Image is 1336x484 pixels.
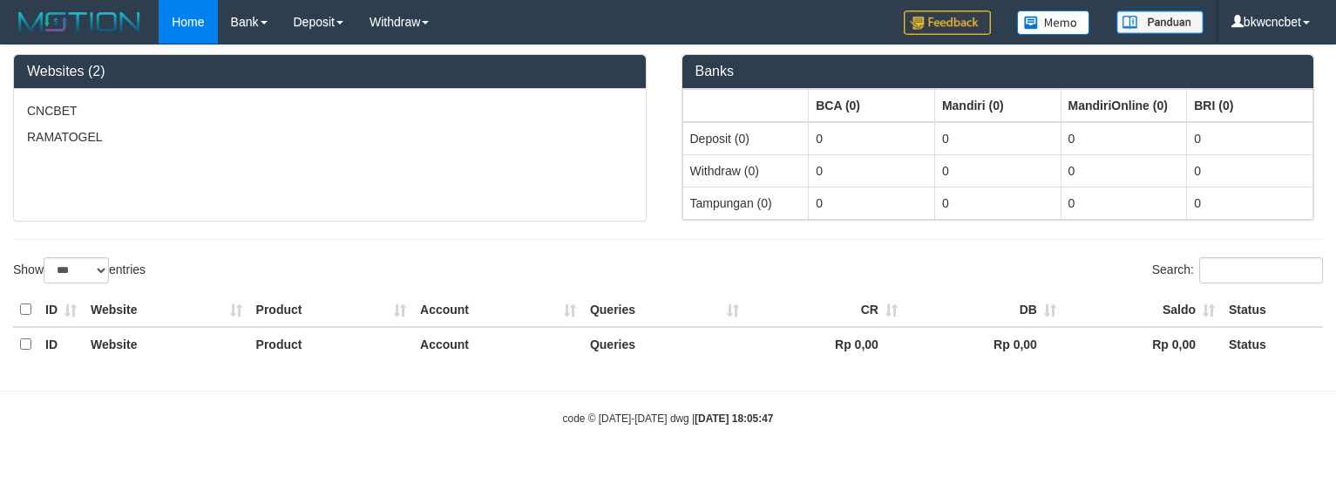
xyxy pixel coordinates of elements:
label: Show entries [13,257,146,283]
th: Product [249,327,413,361]
img: Feedback.jpg [904,10,991,35]
img: panduan.png [1116,10,1204,34]
td: 0 [1061,122,1187,155]
th: Saldo [1063,293,1222,327]
select: Showentries [44,257,109,283]
th: Queries [583,293,746,327]
img: MOTION_logo.png [13,9,146,35]
img: Button%20Memo.svg [1017,10,1090,35]
td: Tampungan (0) [682,187,809,219]
th: Website [84,293,249,327]
td: 0 [809,122,935,155]
strong: [DATE] 18:05:47 [695,412,773,425]
td: 0 [934,122,1061,155]
th: Rp 0,00 [905,327,1063,361]
td: Withdraw (0) [682,154,809,187]
h3: Banks [695,64,1301,79]
td: 0 [1187,187,1313,219]
th: Website [84,327,249,361]
th: Rp 0,00 [1063,327,1222,361]
td: Deposit (0) [682,122,809,155]
th: Rp 0,00 [746,327,905,361]
th: ID [38,293,84,327]
th: ID [38,327,84,361]
td: 0 [809,187,935,219]
th: Product [249,293,413,327]
th: Status [1222,327,1323,361]
td: 0 [1187,122,1313,155]
td: 0 [1061,154,1187,187]
th: Group: activate to sort column ascending [1061,89,1187,122]
th: Queries [583,327,746,361]
p: CNCBET [27,102,633,119]
th: DB [905,293,1063,327]
td: 0 [1061,187,1187,219]
td: 0 [934,154,1061,187]
th: Group: activate to sort column ascending [809,89,935,122]
th: Status [1222,293,1323,327]
th: Group: activate to sort column ascending [1187,89,1313,122]
td: 0 [1187,154,1313,187]
th: CR [746,293,905,327]
th: Group: activate to sort column ascending [934,89,1061,122]
h3: Websites (2) [27,64,633,79]
label: Search: [1152,257,1323,283]
th: Account [413,327,583,361]
td: 0 [934,187,1061,219]
td: 0 [809,154,935,187]
p: RAMATOGEL [27,128,633,146]
th: Account [413,293,583,327]
small: code © [DATE]-[DATE] dwg | [563,412,774,425]
th: Group: activate to sort column ascending [682,89,809,122]
input: Search: [1199,257,1323,283]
